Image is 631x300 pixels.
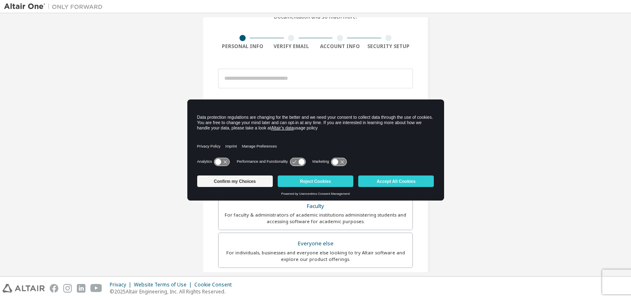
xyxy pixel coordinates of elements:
[134,282,194,288] div: Website Terms of Use
[90,284,102,293] img: youtube.svg
[4,2,107,11] img: Altair One
[267,43,316,50] div: Verify Email
[223,212,408,225] div: For faculty & administrators of academic institutions administering students and accessing softwa...
[2,284,45,293] img: altair_logo.svg
[223,238,408,249] div: Everyone else
[50,284,58,293] img: facebook.svg
[364,43,413,50] div: Security Setup
[194,282,237,288] div: Cookie Consent
[218,97,413,111] div: Account Type
[110,282,134,288] div: Privacy
[223,249,408,263] div: For individuals, businesses and everyone else looking to try Altair software and explore our prod...
[63,284,72,293] img: instagram.svg
[315,43,364,50] div: Account Info
[223,201,408,212] div: Faculty
[110,288,237,295] p: © 2025 Altair Engineering, Inc. All Rights Reserved.
[218,43,267,50] div: Personal Info
[77,284,85,293] img: linkedin.svg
